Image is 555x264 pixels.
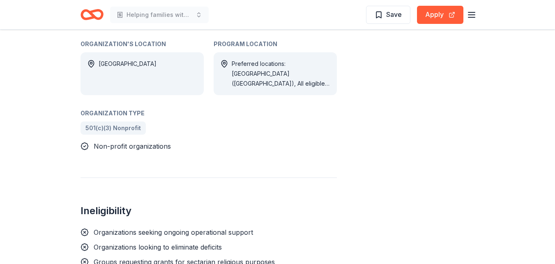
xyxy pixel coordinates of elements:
div: Program Location [214,39,337,49]
div: Organization Type [81,108,337,118]
button: Save [366,6,410,24]
span: Non-profit organizations [94,142,171,150]
div: Preferred locations: [GEOGRAPHIC_DATA] ([GEOGRAPHIC_DATA]), All eligible locations: [GEOGRAPHIC_D... [232,59,330,89]
span: 501(c)(3) Nonprofit [85,123,141,133]
span: Helping families with their food security. [127,10,192,20]
button: Apply [417,6,463,24]
button: Helping families with their food security. [110,7,209,23]
span: Organizations looking to eliminate deficits [94,243,222,251]
div: Organization's Location [81,39,204,49]
h2: Ineligibility [81,204,337,217]
span: Organizations seeking ongoing operational support [94,228,253,236]
span: Save [386,9,402,20]
div: [GEOGRAPHIC_DATA] [99,59,157,89]
a: Home [81,5,104,24]
a: 501(c)(3) Nonprofit [81,121,146,135]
